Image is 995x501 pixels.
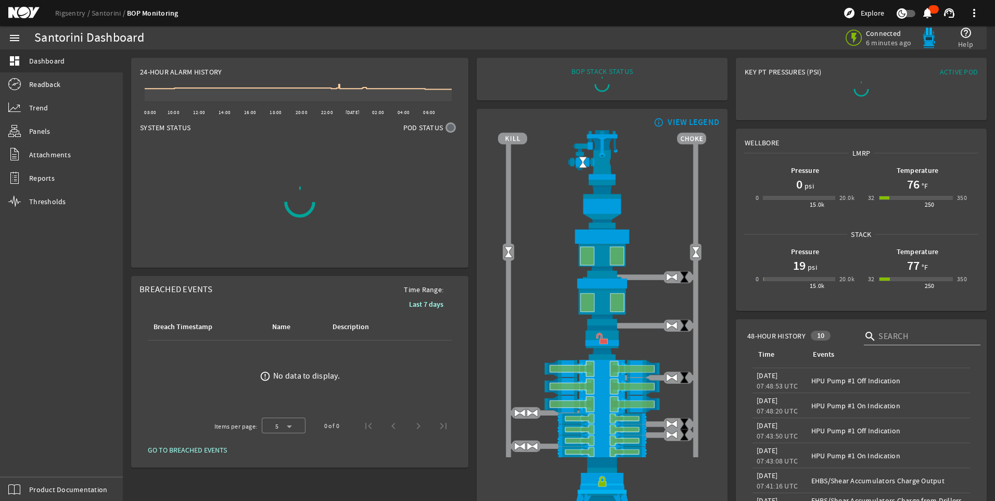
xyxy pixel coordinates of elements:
img: ValveClose.png [678,319,691,332]
text: 08:00 [144,109,156,116]
img: LowerAnnularOpen.png [498,277,706,325]
div: 20.0k [839,193,854,203]
img: ValveOpen.png [666,271,678,283]
h1: 77 [907,257,920,274]
button: Explore [839,5,888,21]
div: HPU Pump #1 On Indication [811,450,966,461]
div: 32 [868,274,875,284]
img: UpperAnnularOpen.png [498,228,706,277]
span: Connected [866,29,911,38]
text: 10:00 [168,109,180,116]
div: Description [331,321,405,333]
h1: 76 [907,176,920,193]
img: ValveClose.png [678,271,691,283]
span: Attachments [29,149,71,160]
a: Rigsentry [55,8,92,18]
legacy-datetime-component: 07:43:08 UTC [757,456,798,466]
text: 14:00 [219,109,231,116]
img: ValveClose.png [678,371,691,384]
legacy-datetime-component: 07:43:50 UTC [757,431,798,441]
span: Panels [29,126,50,136]
span: Active Pod [940,67,978,77]
div: HPU Pump #1 On Indication [811,400,966,411]
legacy-datetime-component: 07:41:16 UTC [757,481,798,491]
span: 48-Hour History [747,331,806,341]
a: BOP Monitoring [127,8,178,18]
img: Bluepod.svg [919,28,939,48]
img: ShearRamOpen.png [498,360,706,378]
div: Events [813,349,834,360]
div: 0 of 0 [324,421,339,431]
img: PipeRamOpen.png [498,446,706,457]
div: Santorini Dashboard [34,33,144,43]
b: Temperature [897,166,939,176]
span: Trend [29,103,48,113]
img: RiserConnectorUnlock.png [498,325,706,360]
div: BOP STACK STATUS [571,66,633,77]
mat-icon: dashboard [8,55,21,67]
div: Events [811,349,962,360]
input: Search [878,330,972,343]
div: HPU Pump #1 Off Indication [811,425,966,436]
div: Items per page: [214,421,258,432]
text: 04:00 [398,109,410,116]
text: 06:00 [423,109,435,116]
div: Key PT Pressures (PSI) [745,67,861,81]
text: [DATE] [346,109,360,116]
div: 0 [756,193,759,203]
span: Stack [847,229,875,240]
img: PipeRamOpen.png [498,424,706,435]
b: Temperature [897,247,939,257]
text: 16:00 [244,109,256,116]
img: ShearRamOpen.png [498,395,706,413]
img: Valve2Open.png [690,246,702,259]
span: LMRP [849,148,874,158]
i: search [864,330,876,343]
text: 18:00 [270,109,282,116]
div: 15.0k [810,199,825,210]
div: 350 [957,274,967,284]
span: System Status [140,122,190,133]
img: PipeRamOpen.png [498,435,706,446]
h1: 0 [796,176,802,193]
img: Valve2Open.png [577,156,589,169]
img: ValveClose.png [678,429,691,441]
img: RiserAdapter.png [498,130,706,180]
div: Time [758,349,774,360]
legacy-datetime-component: 07:48:53 UTC [757,381,798,391]
legacy-datetime-component: [DATE] [757,471,778,480]
a: Santorini [92,8,127,18]
div: Time [757,349,799,360]
text: 20:00 [296,109,308,116]
span: °F [920,262,928,272]
span: psi [802,181,814,191]
legacy-datetime-component: [DATE] [757,446,778,455]
span: 6 minutes ago [866,38,911,47]
legacy-datetime-component: [DATE] [757,371,778,380]
span: psi [806,262,817,272]
b: Pressure [791,247,819,257]
button: GO TO BREACHED EVENTS [139,441,235,459]
text: 02:00 [372,109,384,116]
div: 10 [811,331,831,341]
b: Pressure [791,166,819,176]
div: Name [272,321,290,333]
mat-icon: notifications [921,7,934,19]
mat-icon: explore [843,7,856,19]
mat-icon: menu [8,32,21,44]
div: 250 [925,199,935,210]
img: PipeRamOpen.png [498,413,706,424]
div: Wellbore [736,129,986,148]
div: Breach Timestamp [154,321,212,333]
button: Last 7 days [401,295,452,314]
div: VIEW LEGEND [668,117,719,128]
b: Last 7 days [409,299,443,309]
span: Reports [29,173,55,183]
img: ValveOpen.png [666,371,678,384]
legacy-datetime-component: [DATE] [757,421,778,430]
legacy-datetime-component: [DATE] [757,396,778,405]
img: ValveOpen.png [666,319,678,332]
div: Description [333,321,369,333]
span: GO TO BREACHED EVENTS [148,445,227,455]
img: ValveOpen.png [514,440,526,453]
